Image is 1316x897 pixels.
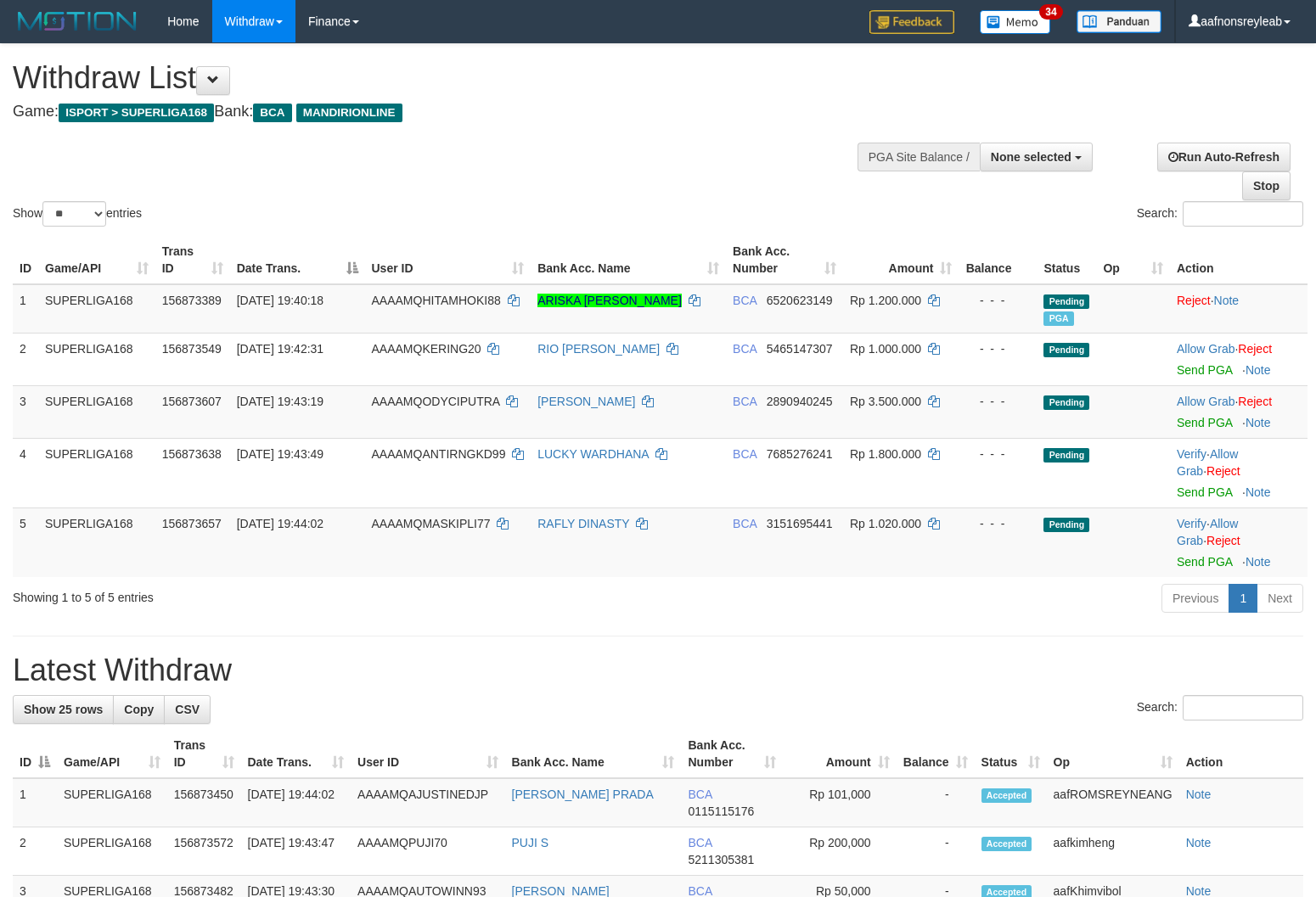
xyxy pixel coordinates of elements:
[42,201,106,227] select: Showentries
[372,342,481,356] span: AAAAMQKERING20
[850,395,921,408] span: Rp 3.500.000
[858,143,980,171] div: PGA Site Balance /
[237,447,323,461] span: [DATE] 19:43:49
[241,827,351,876] td: [DATE] 19:43:47
[1238,342,1272,356] a: Reject
[1177,342,1238,356] span: ·
[1170,284,1308,334] td: ·
[38,385,155,438] td: SUPERLIGA168
[57,730,167,778] th: Game/API: activate to sort column ascending
[13,778,57,827] td: 1
[688,788,711,801] span: BCA
[1161,584,1229,613] a: Previous
[1096,236,1170,284] th: Op: activate to sort column ascending
[162,294,222,307] span: 156873389
[13,827,57,876] td: 2
[1257,584,1303,613] a: Next
[991,150,1071,164] span: None selected
[897,778,975,827] td: -
[733,517,756,530] span: BCA
[162,395,222,408] span: 156873607
[253,104,291,122] span: BCA
[767,342,833,356] span: Copy 5465147307 to clipboard
[237,395,323,408] span: [DATE] 19:43:19
[24,703,103,716] span: Show 25 rows
[237,517,323,530] span: [DATE] 19:44:02
[13,104,860,121] h4: Game: Bank:
[38,284,155,334] td: SUPERLIGA168
[1137,695,1303,720] label: Search:
[1186,836,1212,849] a: Note
[1137,201,1303,227] label: Search:
[733,294,756,307] span: BCA
[681,730,782,778] th: Bank Acc. Number: activate to sort column ascending
[1206,534,1240,547] a: Reject
[38,236,155,284] th: Game/API: activate to sort column ascending
[512,836,549,849] a: PUJI S
[1043,311,1073,326] span: Marked by aafchhiseyha
[372,517,491,530] span: AAAAMQMASKIPLI77
[241,778,351,827] td: [DATE] 19:44:02
[1177,363,1232,377] a: Send PGA
[13,653,1303,687] h1: Latest Withdraw
[975,730,1047,778] th: Status: activate to sort column ascending
[57,827,167,876] td: SUPERLIGA168
[965,292,1030,309] div: - - -
[531,236,726,284] th: Bank Acc. Name: activate to sort column ascending
[13,730,57,778] th: ID: activate to sort column descending
[1183,695,1303,720] input: Search:
[1170,438,1308,507] td: · ·
[13,8,142,34] img: MOTION_logo.png
[1177,395,1234,408] a: Allow Grab
[167,730,241,778] th: Trans ID: activate to sort column ascending
[733,395,756,408] span: BCA
[850,294,921,307] span: Rp 1.200.000
[124,703,154,716] span: Copy
[1242,171,1291,200] a: Stop
[1177,416,1232,429] a: Send PGA
[843,236,959,284] th: Amount: activate to sort column ascending
[13,582,536,606] div: Showing 1 to 5 of 5 entries
[1170,333,1308,385] td: ·
[1177,447,1238,478] a: Allow Grab
[1186,788,1212,801] a: Note
[241,730,351,778] th: Date Trans.: activate to sort column ascending
[1077,10,1161,33] img: panduan.png
[537,342,660,356] a: RIO [PERSON_NAME]
[1246,485,1271,499] a: Note
[537,294,682,307] a: ARISKA [PERSON_NAME]
[237,294,323,307] span: [DATE] 19:40:18
[1183,201,1303,227] input: Search:
[688,804,754,818] span: Copy 0115115176 to clipboard
[113,695,165,724] a: Copy
[162,342,222,356] span: 156873549
[965,446,1030,463] div: - - -
[767,294,833,307] span: Copy 6520623149 to clipboard
[767,447,833,461] span: Copy 7685276241 to clipboard
[13,61,860,95] h1: Withdraw List
[981,837,1032,851] span: Accepted
[1246,363,1271,377] a: Note
[13,284,38,334] td: 1
[965,393,1030,410] div: - - -
[537,395,635,408] a: [PERSON_NAME]
[965,340,1030,357] div: - - -
[230,236,365,284] th: Date Trans.: activate to sort column descending
[351,730,504,778] th: User ID: activate to sort column ascending
[1043,343,1089,357] span: Pending
[1177,555,1232,569] a: Send PGA
[1043,448,1089,463] span: Pending
[13,507,38,577] td: 5
[1177,517,1206,530] a: Verify
[897,827,975,876] td: -
[688,836,711,849] span: BCA
[726,236,843,284] th: Bank Acc. Number: activate to sort column ascending
[1039,4,1062,20] span: 34
[1177,517,1238,547] a: Allow Grab
[296,104,402,122] span: MANDIRIONLINE
[783,827,897,876] td: Rp 200,000
[869,10,954,34] img: Feedback.jpg
[57,778,167,827] td: SUPERLIGA168
[897,730,975,778] th: Balance: activate to sort column ascending
[365,236,531,284] th: User ID: activate to sort column ascending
